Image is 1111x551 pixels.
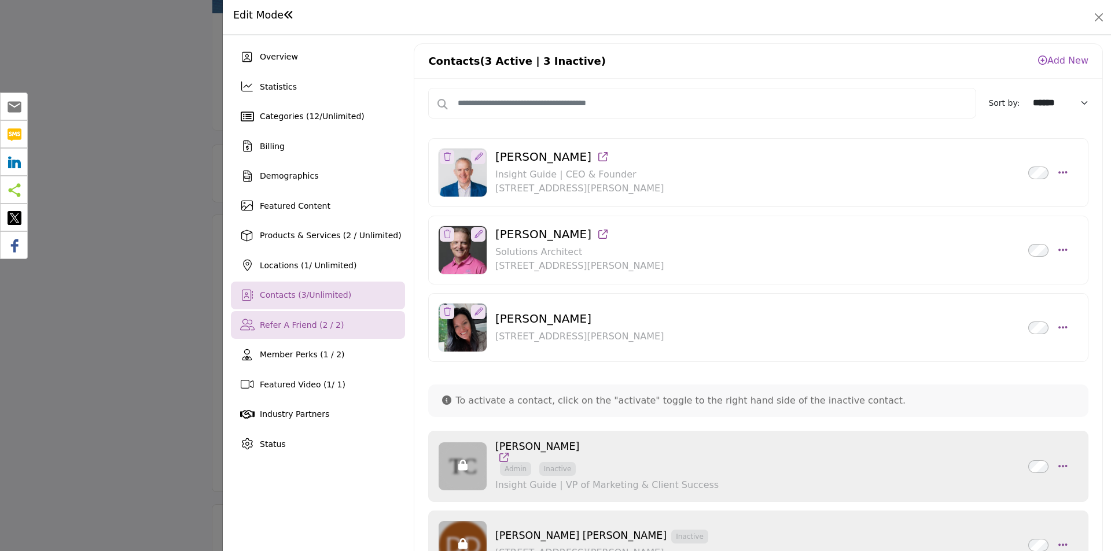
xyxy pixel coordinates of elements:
p: Contacts [428,53,606,69]
span: Overview [260,52,298,61]
div: Aspect Ratio:1:1,Size:400x400px [471,150,485,164]
p: Insight Guide | CEO & Founder [495,168,664,182]
button: Select Droddown options [1054,316,1071,339]
span: Products & Services (2 / Unlimited) [260,231,402,240]
button: Close [1091,9,1107,25]
p: Solutions Architect [495,245,664,259]
span: Statistics [260,82,297,91]
span: Inactive [671,530,708,543]
span: Billing [260,142,285,151]
h3: [PERSON_NAME] [495,150,664,164]
span: Locations ( / Unlimited) [260,261,356,270]
div: Aspect Ratio:1:1,Size:400x400px [471,305,485,319]
img: Contact Profile [439,226,488,275]
h5: [PERSON_NAME] [495,441,719,474]
select: Default select example [1028,93,1095,113]
img: Contact Profile [439,304,488,353]
span: Unlimited [322,112,361,121]
span: 3 [301,290,307,299]
h3: [PERSON_NAME] [495,312,664,326]
h1: Edit Mode [233,9,294,21]
img: Contact Profile [439,149,488,198]
span: Unlimited [309,290,348,299]
span: 1 [304,261,309,270]
span: Industry Partners [260,409,329,419]
span: Status [260,439,286,449]
h5: [PERSON_NAME] [PERSON_NAME] [495,530,708,542]
h3: [PERSON_NAME] [495,227,664,241]
span: Member Perks (1 / 2) [260,350,345,359]
p: [STREET_ADDRESS][PERSON_NAME] [495,182,664,195]
p: [STREET_ADDRESS][PERSON_NAME] [495,259,664,273]
button: Select Droddown options [1054,239,1071,262]
p: [STREET_ADDRESS][PERSON_NAME] [495,330,664,343]
span: Inactive [539,462,576,476]
div: Aspect Ratio:1:1,Size:400x400px [471,227,485,242]
span: Demographics [260,171,318,180]
span: Admin [500,462,531,476]
label: Sort by: [988,97,1022,109]
span: 1 [326,380,332,389]
span: Featured Content [260,201,330,210]
a: Add New [1038,55,1088,66]
p: Insight Guide | VP of Marketing & Client Success [495,478,719,492]
p: To activate a contact, click on the "activate" toggle to the right hand side of the inactive cont... [442,394,906,408]
span: Categories ( / ) [260,112,365,121]
span: 12 [309,112,319,121]
span: Featured Video ( / 1) [260,380,345,389]
span: Contacts ( / ) [260,290,351,299]
button: Select Droddown options [1054,161,1071,184]
span: (3 Active | 3 Inactive) [480,55,606,67]
span: Refer A Friend (2 / 2) [260,320,344,330]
